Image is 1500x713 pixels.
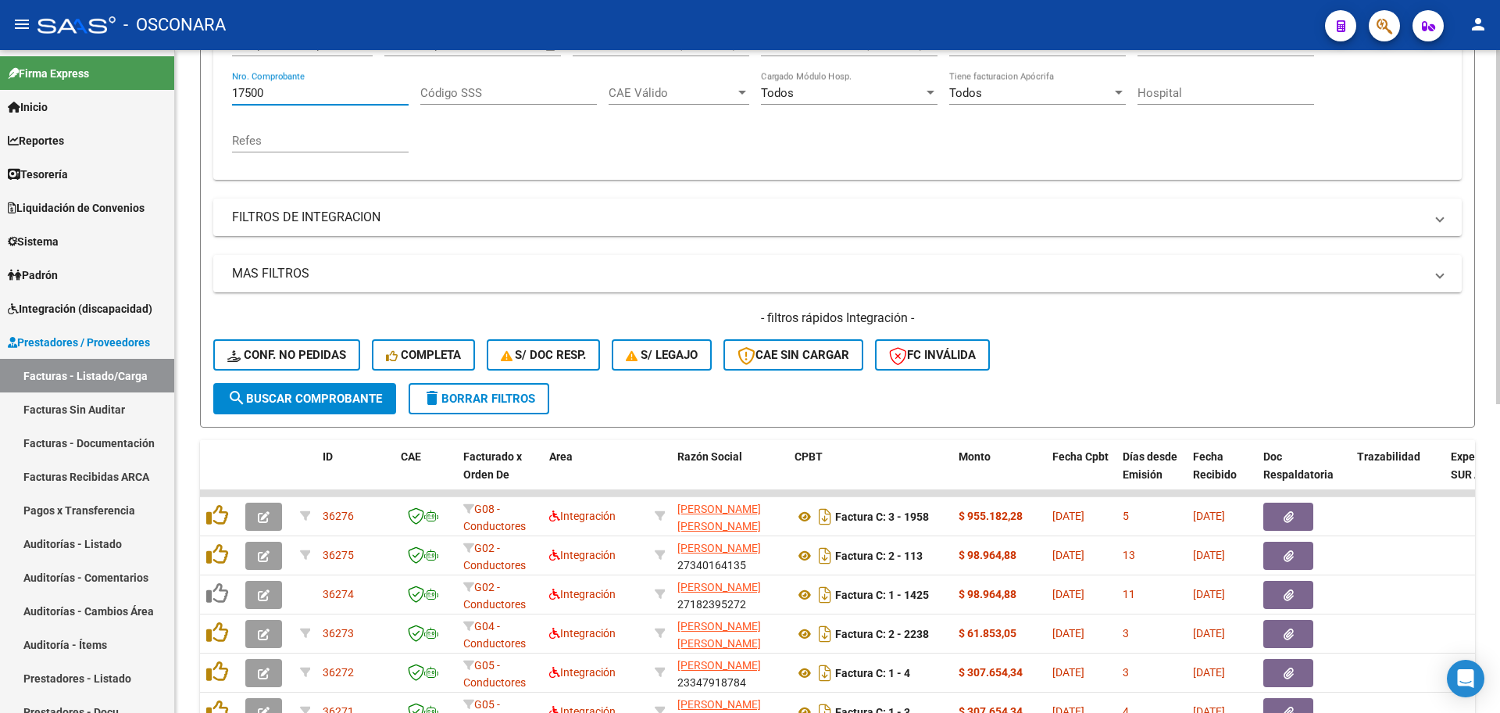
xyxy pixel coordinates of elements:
[227,348,346,362] span: Conf. no pedidas
[959,450,991,463] span: Monto
[1193,588,1225,600] span: [DATE]
[677,579,782,611] div: 27182395272
[549,666,616,679] span: Integración
[323,588,354,600] span: 36274
[501,348,587,362] span: S/ Doc Resp.
[1052,627,1084,640] span: [DATE]
[959,588,1016,600] strong: $ 98.964,88
[835,628,929,640] strong: Factura C: 2 - 2238
[677,503,761,533] span: [PERSON_NAME] [PERSON_NAME]
[549,588,616,600] span: Integración
[227,389,246,407] mat-icon: search
[609,86,735,100] span: CAE Válido
[1052,549,1084,561] span: [DATE]
[12,15,31,34] mat-icon: menu
[815,582,835,607] i: Descargar documento
[487,339,601,371] button: S/ Doc Resp.
[8,199,145,217] span: Liquidación de Convenios
[1357,450,1420,463] span: Trazabilidad
[316,440,395,509] datatable-header-cell: ID
[761,86,794,100] span: Todos
[323,510,354,522] span: 36276
[815,661,835,686] i: Descargar documento
[8,334,150,351] span: Prestadores / Proveedores
[626,348,698,362] span: S/ legajo
[677,542,761,554] span: [PERSON_NAME]
[323,666,354,679] span: 36272
[8,300,152,317] span: Integración (discapacidad)
[463,542,526,607] span: G02 - Conductores Navales Central
[959,627,1016,640] strong: $ 61.853,05
[788,440,952,509] datatable-header-cell: CPBT
[401,450,421,463] span: CAE
[123,8,226,42] span: - OSCONARA
[1193,549,1225,561] span: [DATE]
[815,622,835,647] i: Descargar documento
[8,65,89,82] span: Firma Express
[395,440,457,509] datatable-header-cell: CAE
[232,265,1424,282] mat-panel-title: MAS FILTROS
[795,450,823,463] span: CPBT
[835,550,923,562] strong: Factura C: 2 - 113
[949,86,982,100] span: Todos
[1193,666,1225,679] span: [DATE]
[232,209,1424,226] mat-panel-title: FILTROS DE INTEGRACION
[677,698,761,711] span: [PERSON_NAME]
[1123,549,1135,561] span: 13
[1052,510,1084,522] span: [DATE]
[677,657,782,690] div: 23347918784
[1046,440,1116,509] datatable-header-cell: Fecha Cpbt
[671,440,788,509] datatable-header-cell: Razón Social
[959,549,1016,561] strong: $ 98.964,88
[835,589,929,601] strong: Factura C: 1 - 1425
[612,339,712,371] button: S/ legajo
[677,450,742,463] span: Razón Social
[549,549,616,561] span: Integración
[1123,666,1129,679] span: 3
[1052,450,1109,463] span: Fecha Cpbt
[227,392,382,406] span: Buscar Comprobante
[8,99,48,116] span: Inicio
[323,450,333,463] span: ID
[1123,588,1135,600] span: 11
[1123,627,1129,640] span: 3
[549,450,573,463] span: Area
[213,255,1462,292] mat-expansion-panel-header: MAS FILTROS
[1187,440,1257,509] datatable-header-cell: Fecha Recibido
[1257,440,1351,509] datatable-header-cell: Doc Respaldatoria
[1123,450,1177,481] span: Días desde Emisión
[677,618,782,650] div: 27321045524
[677,581,761,593] span: [PERSON_NAME]
[542,37,560,55] button: Open calendar
[952,440,1046,509] datatable-header-cell: Monto
[8,267,58,284] span: Padrón
[372,339,475,371] button: Completa
[1193,627,1225,640] span: [DATE]
[1193,450,1237,481] span: Fecha Recibido
[677,659,761,672] span: [PERSON_NAME]
[677,620,761,650] span: [PERSON_NAME] [PERSON_NAME]
[1052,588,1084,600] span: [DATE]
[959,510,1023,522] strong: $ 955.182,28
[8,233,59,250] span: Sistema
[1263,450,1334,481] span: Doc Respaldatoria
[463,581,526,647] span: G02 - Conductores Navales Central
[213,310,1462,327] h4: - filtros rápidos Integración -
[959,666,1023,679] strong: $ 307.654,34
[457,440,543,509] datatable-header-cell: Facturado x Orden De
[835,511,929,523] strong: Factura C: 3 - 1958
[835,667,910,679] strong: Factura C: 1 - 4
[423,389,441,407] mat-icon: delete
[213,199,1462,236] mat-expansion-panel-header: FILTROS DE INTEGRACION
[1351,440,1445,509] datatable-header-cell: Trazabilidad
[1052,666,1084,679] span: [DATE]
[323,627,354,640] span: 36273
[677,500,782,533] div: 27317423301
[213,339,360,371] button: Conf. no pedidas
[889,348,976,362] span: FC Inválida
[815,504,835,529] i: Descargar documento
[463,503,547,551] span: G08 - Conductores [PERSON_NAME]
[463,450,522,481] span: Facturado x Orden De
[8,132,64,149] span: Reportes
[213,383,396,414] button: Buscar Comprobante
